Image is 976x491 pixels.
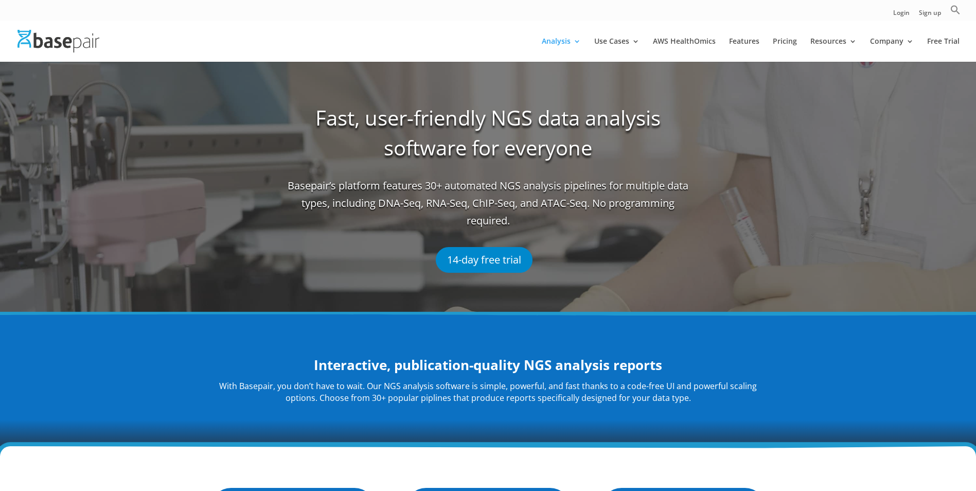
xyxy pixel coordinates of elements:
[288,177,689,237] span: Basepair’s platform features 30+ automated NGS analysis pipelines for multiple data types, includ...
[950,5,961,15] svg: Search
[919,10,941,21] a: Sign up
[288,103,689,177] h1: Fast, user-friendly NGS data analysis software for everyone
[870,38,914,62] a: Company
[17,30,99,52] img: Basepair
[773,38,797,62] a: Pricing
[436,247,533,273] a: 14-day free trial
[810,38,857,62] a: Resources
[542,38,581,62] a: Analysis
[927,38,960,62] a: Free Trial
[950,5,961,21] a: Search Icon Link
[210,380,766,405] p: With Basepair, you don’t have to wait. Our NGS analysis software is simple, powerful, and fast th...
[314,356,662,374] strong: Interactive, publication-quality NGS analysis reports
[729,38,759,62] a: Features
[594,38,640,62] a: Use Cases
[653,38,716,62] a: AWS HealthOmics
[893,10,910,21] a: Login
